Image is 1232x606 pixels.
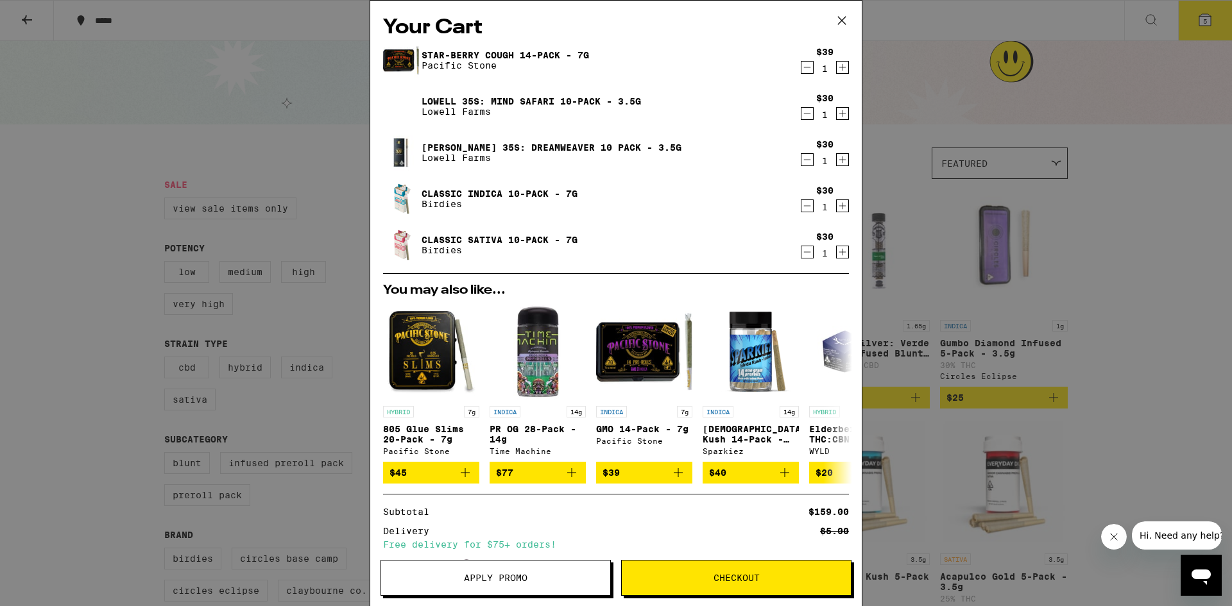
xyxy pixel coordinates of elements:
[383,303,479,400] img: Pacific Stone - 805 Glue Slims 20-Pack - 7g
[1181,555,1222,596] iframe: Button to launch messaging window
[383,447,479,455] div: Pacific Stone
[801,153,814,166] button: Decrement
[836,61,849,74] button: Increment
[809,303,905,400] img: WYLD - Elderberry THC:CBN 2:1 Gummies
[809,424,905,444] p: Elderberry THC:CBN 2:1 Gummies
[389,467,407,478] span: $45
[836,107,849,120] button: Increment
[464,573,527,582] span: Apply Promo
[709,467,726,478] span: $40
[490,406,520,417] p: INDICA
[816,231,834,242] div: $30
[383,284,849,297] h2: You may also like...
[383,227,419,263] img: Classic Sativa 10-Pack - 7g
[422,96,641,106] a: Lowell 35s: Mind Safari 10-Pack - 3.5g
[567,406,586,417] p: 14g
[1132,521,1222,550] iframe: Message from company
[703,303,799,462] a: Open page for Hindu Kush 14-Pack - 14g from Sparkiez
[703,406,733,417] p: INDICA
[836,246,849,258] button: Increment
[381,560,611,596] button: Apply Promo
[780,406,799,417] p: 14g
[383,559,472,571] div: Taxes & Fees
[422,142,681,153] a: [PERSON_NAME] 35s: Dreamweaver 10 Pack - 3.5g
[816,63,834,74] div: 1
[703,462,799,484] button: Add to bag
[809,462,905,484] button: Add to bag
[677,406,692,417] p: 7g
[490,462,586,484] button: Add to bag
[603,467,620,478] span: $39
[809,406,840,417] p: HYBRID
[383,406,414,417] p: HYBRID
[801,107,814,120] button: Decrement
[809,447,905,455] div: WYLD
[801,199,814,212] button: Decrement
[422,235,577,245] a: Classic Sativa 10-Pack - 7g
[816,139,834,149] div: $30
[383,181,419,217] img: Classic Indica 10-Pack - 7g
[703,424,799,444] p: [DEMOGRAPHIC_DATA] Kush 14-Pack - 14g
[383,507,438,516] div: Subtotal
[490,303,586,462] a: Open page for PR OG 28-Pack - 14g from Time Machine
[703,447,799,455] div: Sparkiez
[816,185,834,196] div: $30
[464,406,479,417] p: 7g
[490,447,586,455] div: Time Machine
[496,467,513,478] span: $77
[816,47,834,57] div: $39
[714,573,760,582] span: Checkout
[383,540,849,549] div: Free delivery for $75+ orders!
[596,406,627,417] p: INDICA
[596,462,692,484] button: Add to bag
[596,303,692,400] img: Pacific Stone - GMO 14-Pack - 7g
[383,526,438,535] div: Delivery
[422,60,589,71] p: Pacific Stone
[490,424,586,444] p: PR OG 28-Pack - 14g
[816,93,834,103] div: $30
[422,50,589,60] a: Star-berry Cough 14-Pack - 7g
[836,153,849,166] button: Increment
[836,199,849,212] button: Increment
[490,303,586,400] img: Time Machine - PR OG 28-Pack - 14g
[422,189,577,199] a: Classic Indica 10-Pack - 7g
[383,13,849,42] h2: Your Cart
[820,526,849,535] div: $5.00
[422,106,641,117] p: Lowell Farms
[383,424,479,444] p: 805 Glue Slims 20-Pack - 7g
[809,507,849,516] div: $159.00
[596,424,692,434] p: GMO 14-Pack - 7g
[621,560,851,596] button: Checkout
[816,202,834,212] div: 1
[422,245,577,255] p: Birdies
[383,303,479,462] a: Open page for 805 Glue Slims 20-Pack - 7g from Pacific Stone
[422,153,681,163] p: Lowell Farms
[383,42,419,78] img: Star-berry Cough 14-Pack - 7g
[816,467,833,478] span: $20
[703,303,799,400] img: Sparkiez - Hindu Kush 14-Pack - 14g
[596,303,692,462] a: Open page for GMO 14-Pack - 7g from Pacific Stone
[809,303,905,462] a: Open page for Elderberry THC:CBN 2:1 Gummies from WYLD
[422,199,577,209] p: Birdies
[801,246,814,258] button: Decrement
[816,156,834,166] div: 1
[596,437,692,445] div: Pacific Stone
[383,135,419,171] img: Lowell 35s: Dreamweaver 10 Pack - 3.5g
[801,61,814,74] button: Decrement
[383,462,479,484] button: Add to bag
[816,110,834,120] div: 1
[1101,524,1127,550] iframe: Close message
[383,88,419,124] img: Lowell 35s: Mind Safari 10-Pack - 3.5g
[816,248,834,258] div: 1
[8,9,92,19] span: Hi. Need any help?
